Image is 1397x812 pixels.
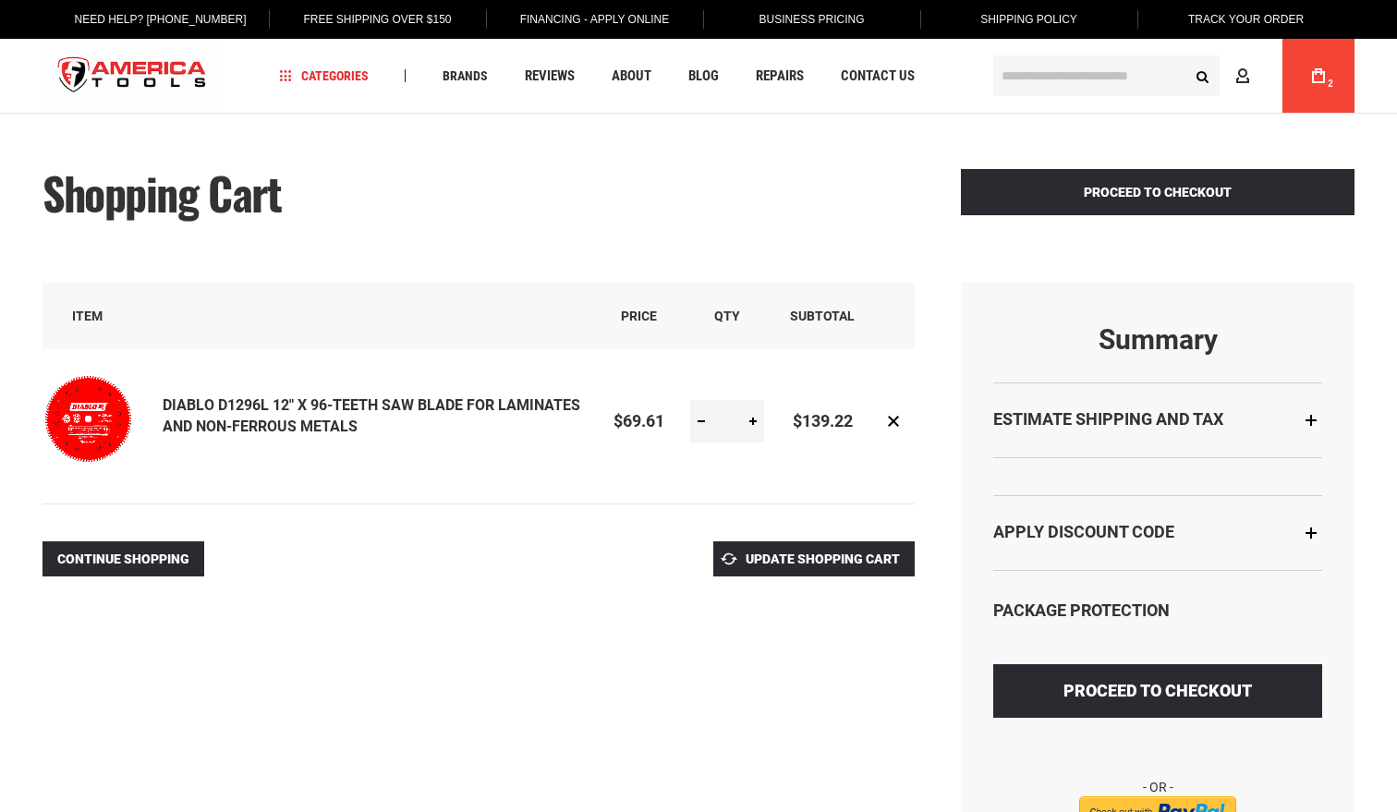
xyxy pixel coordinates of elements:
span: Reviews [525,69,575,83]
a: DIABLO D1296L 12" X 96-TEETH SAW BLADE FOR LAMINATES AND NON-FERROUS METALS [43,373,163,470]
a: Reviews [516,64,583,89]
span: Categories [280,69,369,82]
span: $69.61 [613,411,664,430]
button: Update Shopping Cart [713,541,915,576]
strong: Apply Discount Code [993,522,1174,541]
a: Categories [272,64,377,89]
button: Proceed to Checkout [993,664,1322,718]
a: Blog [680,64,727,89]
a: store logo [43,42,222,111]
span: Proceed to Checkout [1063,681,1252,700]
strong: Summary [993,324,1322,355]
span: About [612,69,651,83]
span: Update Shopping Cart [746,551,900,566]
a: Continue Shopping [43,541,204,576]
span: Item [72,309,103,323]
span: Blog [688,69,719,83]
a: About [603,64,660,89]
span: Repairs [756,69,804,83]
span: Proceed to Checkout [1084,185,1232,200]
img: America Tools [43,42,222,111]
div: Package Protection [993,599,1322,623]
span: Price [621,309,657,323]
span: Contact Us [841,69,915,83]
a: Contact Us [832,64,923,89]
span: $139.22 [793,411,853,430]
span: Brands [443,69,488,82]
a: Repairs [747,64,812,89]
span: Shopping Cart [43,160,281,225]
img: DIABLO D1296L 12" X 96-TEETH SAW BLADE FOR LAMINATES AND NON-FERROUS METALS [43,373,135,466]
span: Qty [714,309,740,323]
button: Proceed to Checkout [961,169,1354,215]
span: Subtotal [790,309,855,323]
span: Continue Shopping [57,551,189,566]
strong: Estimate Shipping and Tax [993,409,1223,429]
span: 2 [1328,79,1333,89]
a: DIABLO D1296L 12" X 96-TEETH SAW BLADE FOR LAMINATES AND NON-FERROUS METALS [163,396,580,435]
span: Shipping Policy [980,13,1077,26]
button: Search [1184,58,1220,93]
a: Brands [434,64,496,89]
iframe: PayPal Message 1 [993,736,1322,755]
a: 2 [1301,39,1336,113]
